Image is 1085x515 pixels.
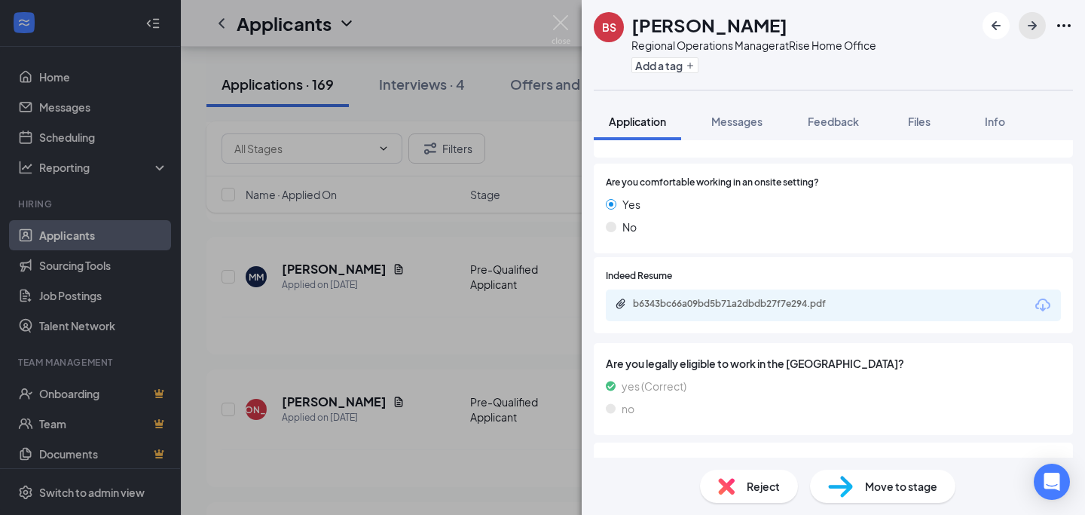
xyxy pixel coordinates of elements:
div: Regional Operations Manager at Rise Home Office [631,38,876,53]
span: Are you comfortable working in an onsite setting? [606,176,819,190]
button: PlusAdd a tag [631,57,698,73]
h1: [PERSON_NAME] [631,12,787,38]
span: Will you now, or in the future, require sponsorship for employment visa status (e.g. [DEMOGRAPHIC... [606,455,1061,488]
span: Move to stage [865,478,937,495]
svg: Paperclip [615,298,627,310]
svg: Ellipses [1055,17,1073,35]
span: Reject [747,478,780,495]
span: Info [985,115,1005,128]
svg: Plus [686,61,695,70]
span: Application [609,115,666,128]
span: No [622,219,637,235]
svg: ArrowLeftNew [987,17,1005,35]
div: b6343bc66a09bd5b71a2dbdb27f7e294.pdf [633,298,844,310]
span: no [622,400,634,417]
span: yes (Correct) [622,378,686,394]
span: Files [908,115,931,128]
button: ArrowLeftNew [983,12,1010,39]
span: Feedback [808,115,859,128]
span: Messages [711,115,763,128]
svg: ArrowRight [1023,17,1041,35]
svg: Download [1034,296,1052,314]
a: Paperclipb6343bc66a09bd5b71a2dbdb27f7e294.pdf [615,298,859,312]
button: ArrowRight [1019,12,1046,39]
div: Open Intercom Messenger [1034,464,1070,500]
span: Indeed Resume [606,269,672,284]
span: Are you legally eligible to work in the [GEOGRAPHIC_DATA]? [606,355,1061,372]
div: BS [602,20,616,35]
span: Yes [622,196,640,213]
